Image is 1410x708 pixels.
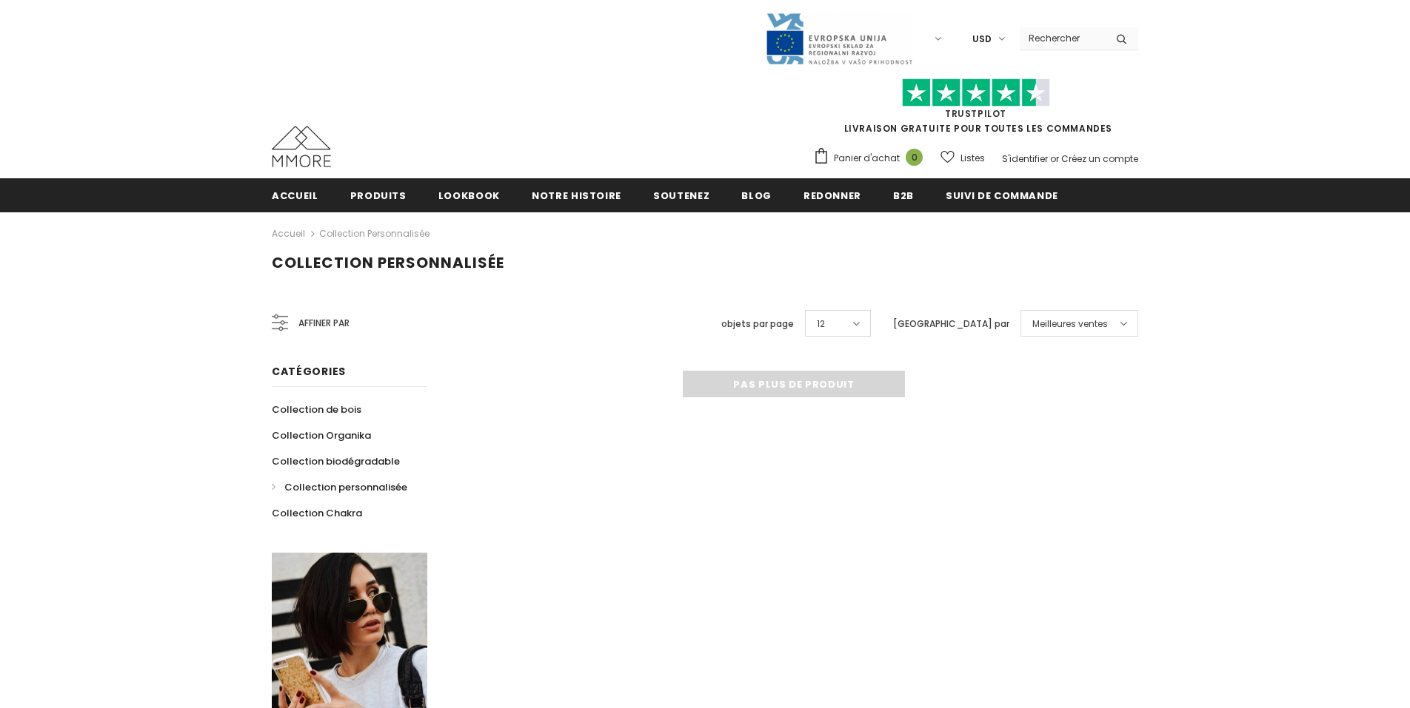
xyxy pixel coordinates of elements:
span: or [1050,152,1059,165]
span: Redonner [803,189,861,203]
span: Collection de bois [272,402,361,417]
a: Collection Chakra [272,500,362,526]
a: Accueil [272,178,318,212]
a: Collection biodégradable [272,448,400,474]
span: soutenez [653,189,709,203]
span: Blog [741,189,772,203]
span: Meilleures ventes [1032,317,1108,331]
a: Créez un compte [1061,152,1138,165]
a: Collection personnalisée [319,227,430,240]
span: Suivi de commande [946,189,1058,203]
label: [GEOGRAPHIC_DATA] par [893,317,1009,331]
img: Faites confiance aux étoiles pilotes [902,78,1050,107]
a: B2B [893,178,914,212]
a: Collection de bois [272,397,361,422]
a: Blog [741,178,772,212]
span: Catégories [272,364,346,379]
span: Accueil [272,189,318,203]
span: 12 [817,317,825,331]
img: Javni Razpis [765,12,913,66]
a: Listes [940,145,985,171]
a: soutenez [653,178,709,212]
span: Lookbook [438,189,500,203]
span: Produits [350,189,407,203]
span: Collection Organika [272,428,371,442]
span: LIVRAISON GRATUITE POUR TOUTES LES COMMANDES [813,85,1138,135]
a: Collection personnalisée [272,474,407,500]
span: Panier d'achat [834,151,900,166]
span: Notre histoire [532,189,621,203]
span: Collection Chakra [272,506,362,520]
a: Accueil [272,225,305,243]
a: Javni Razpis [765,32,913,44]
input: Search Site [1020,27,1105,49]
a: Redonner [803,178,861,212]
span: Collection biodégradable [272,454,400,468]
a: S'identifier [1002,152,1048,165]
a: Produits [350,178,407,212]
img: Cas MMORE [272,126,331,167]
span: 0 [906,149,923,166]
a: Panier d'achat 0 [813,147,930,169]
a: Suivi de commande [946,178,1058,212]
span: Collection personnalisée [272,252,504,273]
span: Affiner par [298,315,350,331]
a: TrustPilot [945,107,1006,120]
span: Collection personnalisée [284,480,407,494]
span: B2B [893,189,914,203]
a: Collection Organika [272,422,371,448]
label: objets par page [721,317,794,331]
a: Notre histoire [532,178,621,212]
span: USD [972,32,992,47]
a: Lookbook [438,178,500,212]
span: Listes [960,151,985,166]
